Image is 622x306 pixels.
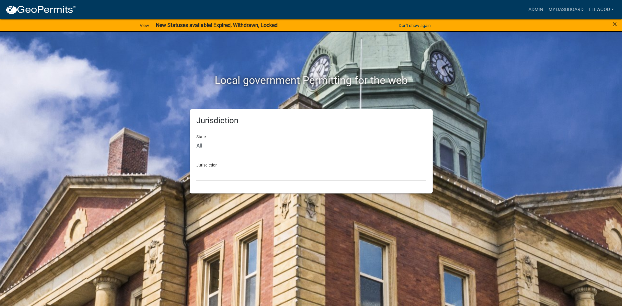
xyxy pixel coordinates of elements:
button: Don't show again [396,20,433,31]
button: Close [613,20,617,28]
a: View [137,20,152,31]
span: × [613,19,617,29]
h2: Local government Permitting for the web [126,74,496,87]
a: Ellwood [586,3,617,16]
a: My Dashboard [546,3,586,16]
a: Admin [526,3,546,16]
h5: Jurisdiction [196,116,426,126]
strong: New Statuses available! Expired, Withdrawn, Locked [156,22,278,28]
